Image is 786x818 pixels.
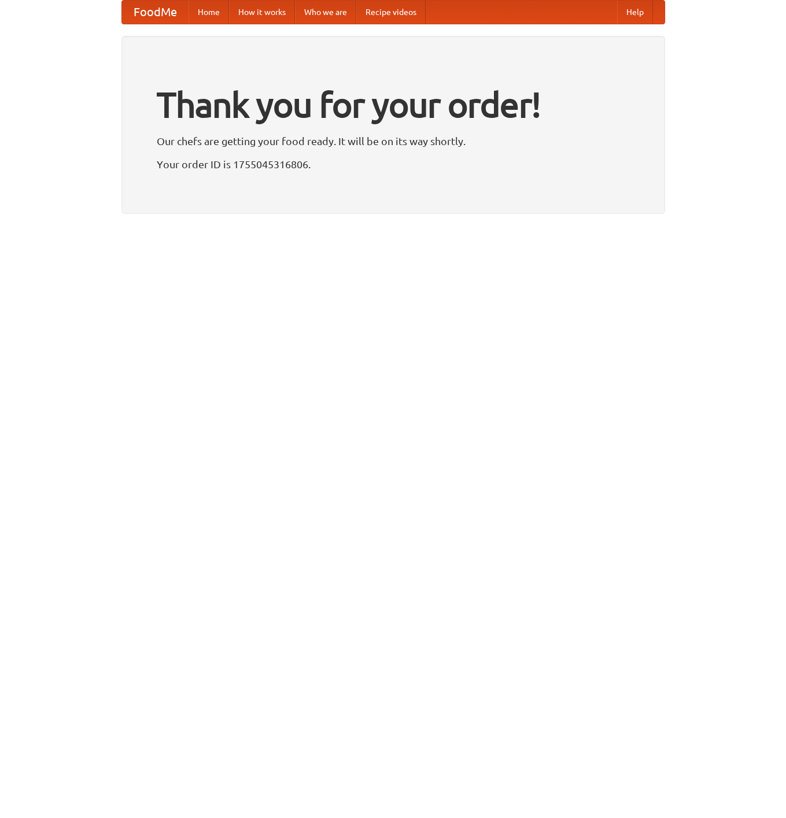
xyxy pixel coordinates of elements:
a: Help [617,1,653,24]
h1: Thank you for your order! [157,77,630,132]
a: FoodMe [122,1,189,24]
a: Home [189,1,229,24]
a: Who we are [295,1,356,24]
p: Our chefs are getting your food ready. It will be on its way shortly. [157,132,630,150]
a: How it works [229,1,295,24]
a: Recipe videos [356,1,426,24]
p: Your order ID is 1755045316806. [157,156,630,173]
